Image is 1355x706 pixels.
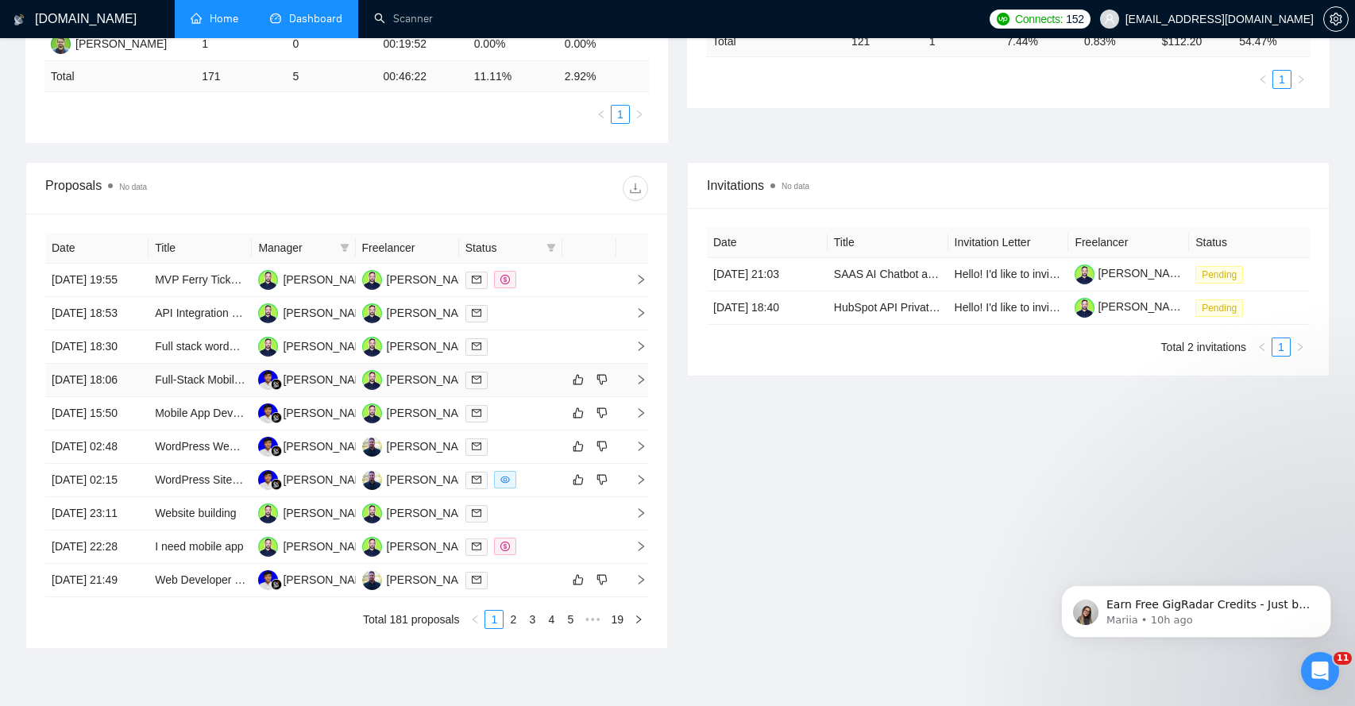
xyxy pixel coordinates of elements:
img: gigradar-bm.png [271,412,282,423]
span: mail [472,341,481,351]
a: 1 [485,611,503,628]
span: Manager [258,239,333,257]
img: SK [258,537,278,557]
li: 2 [504,610,523,629]
span: mail [472,475,481,484]
th: Freelancer [1068,227,1189,258]
button: dislike [593,403,612,422]
img: gigradar-bm.png [271,446,282,457]
td: Web Developer - Possibly Long Term [149,564,252,597]
div: [PERSON_NAME] [387,404,478,422]
td: 5 [286,61,376,92]
img: FR [258,437,278,457]
a: setting [1323,13,1349,25]
li: Previous Page [465,610,484,629]
div: [PERSON_NAME] [283,304,374,322]
a: AP[PERSON_NAME] [362,439,478,452]
span: left [1257,342,1267,352]
span: filter [337,236,353,260]
a: SK[PERSON_NAME] [362,539,478,552]
td: I need mobile app [149,530,252,564]
li: 3 [523,610,542,629]
td: 11.11 % [468,61,558,92]
iframe: Intercom live chat [1301,652,1339,690]
img: SK [362,503,382,523]
span: Connects: [1015,10,1063,28]
a: FR[PERSON_NAME] [258,406,374,419]
a: 5 [562,611,579,628]
td: 54.47 % [1233,25,1311,56]
span: right [623,407,647,419]
span: dislike [596,473,608,486]
a: homeHome [191,12,238,25]
div: [PERSON_NAME] [387,504,478,522]
span: right [623,341,647,352]
span: like [573,473,584,486]
img: gigradar-bm.png [271,379,282,390]
div: [PERSON_NAME] [387,438,478,455]
li: 1 [484,610,504,629]
li: Next Page [629,610,648,629]
span: right [635,110,644,119]
div: [PERSON_NAME] [387,538,478,555]
a: WordPress Site Configuration: Replica of [DOMAIN_NAME] [155,473,449,486]
a: NK[PERSON_NAME] [51,37,167,49]
td: 0 [286,28,376,61]
button: like [569,470,588,489]
td: [DATE] 22:28 [45,530,149,564]
th: Invitation Letter [948,227,1069,258]
td: 171 [195,61,286,92]
td: 00:19:52 [377,28,468,61]
span: right [623,507,647,519]
td: [DATE] 18:40 [707,291,828,325]
span: Invitations [707,176,1310,195]
td: 00:46:22 [377,61,468,92]
span: right [623,541,647,552]
img: SK [362,303,382,323]
li: 1 [611,105,630,124]
td: 0.00% [558,28,649,61]
div: [PERSON_NAME] [387,371,478,388]
img: gigradar-bm.png [271,579,282,590]
button: setting [1323,6,1349,32]
div: Proposals [45,176,347,201]
button: right [630,105,649,124]
span: right [623,307,647,318]
li: 19 [605,610,629,629]
div: [PERSON_NAME] [387,304,478,322]
span: No data [119,183,147,191]
button: like [569,570,588,589]
li: Next Page [630,105,649,124]
a: 4 [542,611,560,628]
a: SK[PERSON_NAME] [258,272,374,285]
td: [DATE] 21:49 [45,564,149,597]
a: [PERSON_NAME] [1075,300,1189,313]
img: AP [362,437,382,457]
a: Pending [1195,301,1249,314]
div: [PERSON_NAME] [283,271,374,288]
span: mail [472,308,481,318]
div: [PERSON_NAME] [283,371,374,388]
div: [PERSON_NAME] [75,35,167,52]
a: FR[PERSON_NAME] [258,573,374,585]
a: Full-Stack Mobile App Developer (React Native & Express.js) [155,373,455,386]
td: $ 112.20 [1156,25,1233,56]
span: Pending [1195,266,1243,284]
a: 1 [1273,71,1291,88]
span: filter [546,243,556,253]
td: [DATE] 18:53 [45,297,149,330]
li: 1 [1272,338,1291,357]
button: right [1291,70,1311,89]
div: [PERSON_NAME] [283,438,374,455]
td: 2.92 % [558,61,649,92]
a: SK[PERSON_NAME] [362,506,478,519]
button: like [569,403,588,422]
td: [DATE] 23:11 [45,497,149,530]
td: [DATE] 21:03 [707,258,828,291]
li: 5 [561,610,580,629]
td: [DATE] 18:30 [45,330,149,364]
